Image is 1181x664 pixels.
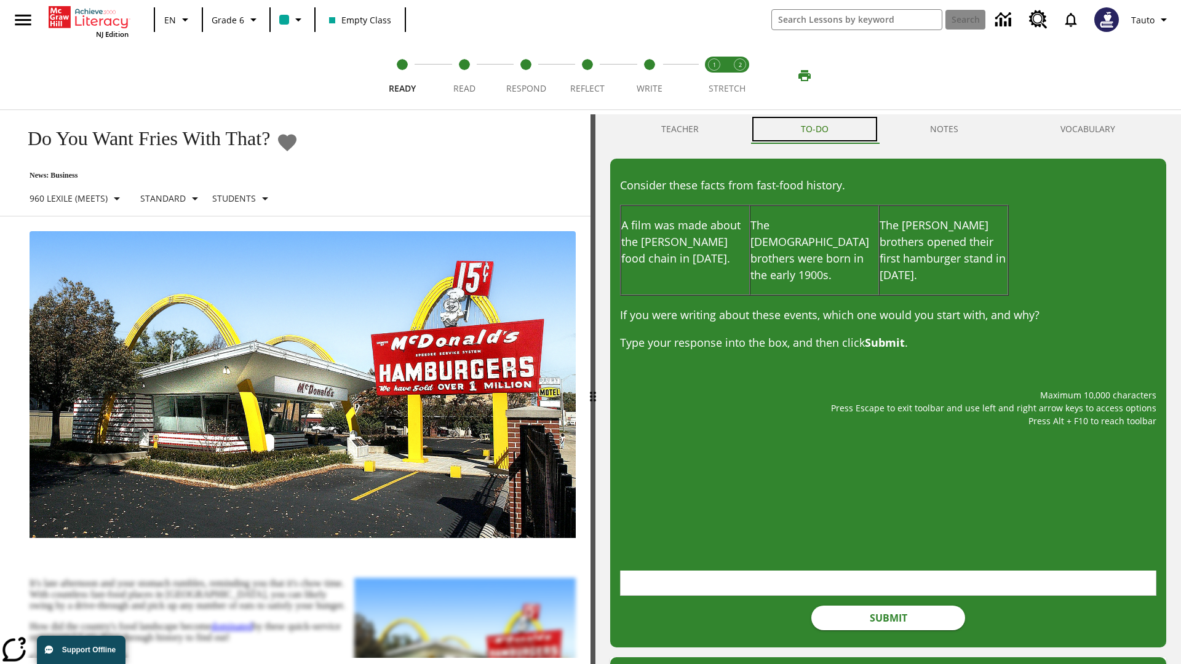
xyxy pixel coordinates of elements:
[15,127,270,150] h1: Do You Want Fries With That?
[30,192,108,205] p: 960 Lexile (Meets)
[96,30,129,39] span: NJ Edition
[164,14,176,26] span: EN
[785,65,824,87] button: Print
[49,4,129,39] div: Home
[590,114,595,664] div: Press Enter or Spacebar and then press right and left arrow keys to move the slider
[620,307,1156,323] p: If you were writing about these events, which one would you start with, and why?
[274,9,311,31] button: Class color is teal. Change class color
[207,9,266,31] button: Grade: Grade 6, Select a grade
[5,2,41,38] button: Open side menu
[140,192,186,205] p: Standard
[1022,3,1055,36] a: Resource Center, Will open in new tab
[25,188,129,210] button: Select Lexile, 960 Lexile (Meets)
[5,10,180,21] body: Maximum 10,000 characters Press Escape to exit toolbar and use left and right arrow keys to acces...
[750,217,878,283] p: The [DEMOGRAPHIC_DATA] brothers were born in the early 1900s.
[453,82,475,94] span: Read
[1094,7,1119,32] img: Avatar
[988,3,1022,37] a: Data Center
[637,82,662,94] span: Write
[212,14,244,26] span: Grade 6
[428,42,499,109] button: Read step 2 of 5
[37,636,125,664] button: Support Offline
[614,42,685,109] button: Write step 5 of 5
[552,42,623,109] button: Reflect step 4 of 5
[1126,9,1176,31] button: Profile/Settings
[1087,4,1126,36] button: Select a new avatar
[30,231,576,539] img: One of the first McDonald's stores, with the iconic red sign and golden arches.
[1055,4,1087,36] a: Notifications
[880,114,1010,144] button: NOTES
[1009,114,1166,144] button: VOCABULARY
[610,114,1166,144] div: Instructional Panel Tabs
[620,401,1156,414] p: Press Escape to exit toolbar and use left and right arrow keys to access options
[367,42,438,109] button: Ready step 1 of 5
[750,114,880,144] button: TO-DO
[389,82,416,94] span: Ready
[212,192,256,205] p: Students
[595,114,1181,664] div: activity
[621,217,749,267] p: A film was made about the [PERSON_NAME] food chain in [DATE].
[811,606,965,630] button: Submit
[610,114,750,144] button: Teacher
[696,42,732,109] button: Stretch Read step 1 of 2
[490,42,562,109] button: Respond step 3 of 5
[1131,14,1155,26] span: Tauto
[207,188,277,210] button: Select Student
[620,414,1156,427] p: Press Alt + F10 to reach toolbar
[709,82,746,94] span: STRETCH
[135,188,207,210] button: Scaffolds, Standard
[62,646,116,654] span: Support Offline
[506,82,546,94] span: Respond
[159,9,198,31] button: Language: EN, Select a language
[739,61,742,69] text: 2
[276,132,298,153] button: Add to Favorites - Do You Want Fries With That?
[772,10,942,30] input: search field
[15,171,298,180] p: News: Business
[880,217,1008,283] p: The [PERSON_NAME] brothers opened their first hamburger stand in [DATE].
[722,42,758,109] button: Stretch Respond step 2 of 2
[620,334,1156,351] p: Type your response into the box, and then click .
[620,177,1156,194] p: Consider these facts from fast-food history.
[570,82,605,94] span: Reflect
[329,14,391,26] span: Empty Class
[620,389,1156,401] p: Maximum 10,000 characters
[865,335,905,350] strong: Submit
[713,61,716,69] text: 1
